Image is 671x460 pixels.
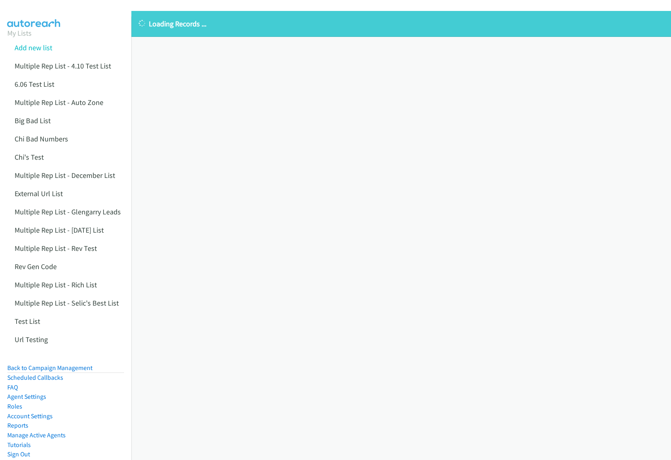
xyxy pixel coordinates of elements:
a: Multiple Rep List - [DATE] List [15,225,104,235]
a: Multiple Rep List - December List [15,171,115,180]
a: Chi Bad Numbers [15,134,68,143]
a: Url Testing [15,335,48,344]
p: Loading Records ... [139,18,664,29]
a: FAQ [7,383,18,391]
a: Back to Campaign Management [7,364,92,372]
a: Manage Active Agents [7,431,66,439]
a: Sign Out [7,450,30,458]
a: Add new list [15,43,52,52]
a: Reports [7,421,28,429]
a: Multiple Rep List - Auto Zone [15,98,103,107]
a: Multiple Rep List - Rich List [15,280,97,289]
a: External Url List [15,189,63,198]
a: Rev Gen Code [15,262,57,271]
a: My Lists [7,28,32,38]
a: Roles [7,402,22,410]
a: Multiple Rep List - Rev Test [15,244,97,253]
a: Multiple Rep List - Glengarry Leads [15,207,121,216]
a: Multiple Rep List - 4.10 Test List [15,61,111,71]
a: 6.06 Test List [15,79,54,89]
a: Multiple Rep List - Selic's Best List [15,298,119,308]
a: Tutorials [7,441,31,449]
a: Account Settings [7,412,53,420]
a: Scheduled Callbacks [7,374,63,381]
a: Test List [15,317,40,326]
a: Big Bad List [15,116,51,125]
a: Agent Settings [7,393,46,400]
a: Chi's Test [15,152,44,162]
